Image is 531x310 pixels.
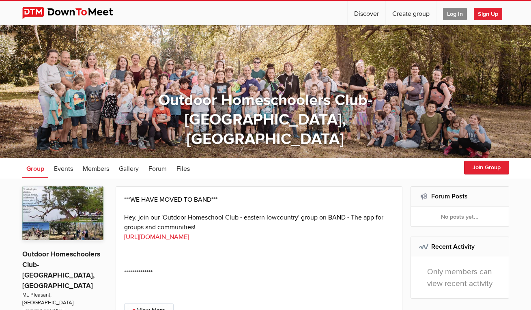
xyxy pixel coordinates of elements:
[436,1,473,25] a: Log In
[386,1,436,25] a: Create group
[83,165,109,173] span: Members
[119,165,139,173] span: Gallery
[474,1,509,25] a: Sign Up
[176,165,190,173] span: Files
[50,158,77,178] a: Events
[431,192,468,200] a: Forum Posts
[124,213,394,242] p: Hey, join our 'Outdoor Homeschool Club - eastern lowcountry' group on BAND - The app for groups a...
[124,233,189,241] a: [URL][DOMAIN_NAME]
[419,237,501,256] h2: Recent Activity
[411,207,509,226] div: No posts yet...
[54,165,73,173] span: Events
[411,257,509,299] div: Only members can view recent activity
[474,8,502,20] span: Sign Up
[144,158,171,178] a: Forum
[443,8,467,20] span: Log In
[172,158,194,178] a: Files
[22,186,103,240] img: Outdoor Homeschoolers Club- Charleston, SC
[148,165,167,173] span: Forum
[79,158,113,178] a: Members
[22,7,126,19] img: DownToMeet
[348,1,385,25] a: Discover
[22,291,103,307] span: Mt. Pleasant, [GEOGRAPHIC_DATA]
[115,158,143,178] a: Gallery
[464,161,509,174] button: Join Group
[26,165,44,173] span: Group
[22,158,48,178] a: Group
